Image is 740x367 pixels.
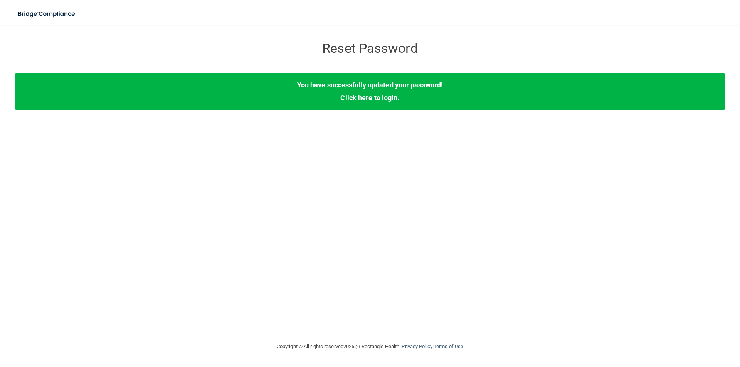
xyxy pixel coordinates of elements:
[402,344,432,349] a: Privacy Policy
[229,334,511,359] div: Copyright © All rights reserved 2025 @ Rectangle Health | |
[15,73,725,110] div: .
[340,94,397,102] a: Click here to login
[434,344,463,349] a: Terms of Use
[12,6,82,22] img: bridge_compliance_login_screen.278c3ca4.svg
[229,41,511,55] h3: Reset Password
[297,81,443,89] b: You have successfully updated your password!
